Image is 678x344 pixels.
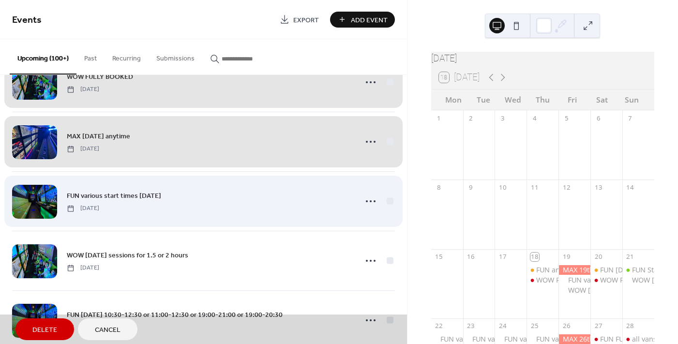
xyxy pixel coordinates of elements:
div: FUN various start times 23rd Sep [463,334,495,344]
div: FUN 20th Sep 10:30-12:30 or 11:00-12:30 or 19:00-21:00 or 19:00-20:30 [590,265,622,275]
button: Past [76,39,105,74]
div: Sat [587,90,617,110]
span: Delete [32,325,57,335]
div: MAX 26th Sep anytime [558,334,590,344]
div: WOW FULL 20th Sep [590,275,622,285]
div: 22 [435,322,443,330]
div: FUN various start times [DATE] [440,334,541,344]
div: FUN various start times [DATE] [568,275,668,285]
div: 1 [435,114,443,122]
span: Export [293,15,319,25]
div: Sun [617,90,647,110]
div: 26 [562,322,571,330]
div: FUN various start times 22nd Sep [431,334,463,344]
div: 7 [626,114,634,122]
button: Recurring [105,39,149,74]
div: 25 [530,322,539,330]
div: Tue [468,90,498,110]
button: Delete [15,318,74,340]
div: 19 [562,253,571,261]
button: Cancel [78,318,137,340]
div: 27 [594,322,603,330]
span: Cancel [95,325,121,335]
div: Mon [439,90,468,110]
div: FUN various start times [DATE] [504,334,604,344]
div: 17 [498,253,507,261]
div: FUN Start times from 11:00 and 15:30 for 1.5 or 2 hour sessions 21st Sep [622,265,654,275]
div: 28 [626,322,634,330]
div: 15 [435,253,443,261]
div: WOW 19th Sep sessions for 1.5 or 2 hours [558,285,590,295]
div: 5 [562,114,571,122]
div: 8 [435,183,443,192]
div: WOW 21st Sep sessions for 1.5 or 2 hours from 11:00 and 15:30 [622,275,654,285]
div: 14 [626,183,634,192]
div: 3 [498,114,507,122]
div: 10 [498,183,507,192]
div: 21 [626,253,634,261]
div: WOW FULLY BOOKED [527,275,558,285]
div: FUN anytime between 10:00-14:00 [DATE] [536,265,671,275]
div: FUN FULL 27th Sep [590,334,622,344]
div: Thu [528,90,557,110]
div: Wed [498,90,527,110]
span: Add Event [351,15,388,25]
div: Fri [557,90,587,110]
div: FUN FULL [DATE] [600,334,655,344]
div: WOW FULLY BOOKED [536,275,606,285]
div: all vans fully booked [622,334,654,344]
button: Upcoming (100+) [10,39,76,75]
div: 2 [467,114,475,122]
button: Add Event [330,12,395,28]
div: FUN various start times 25th Sep [527,334,558,344]
div: FUN anytime between 10:00-14:00 18th Sep [527,265,558,275]
a: Export [272,12,326,28]
div: 20 [594,253,603,261]
span: Events [12,11,42,30]
div: 16 [467,253,475,261]
div: FUN various start times 19th Sep [558,275,590,285]
div: 4 [530,114,539,122]
div: 11 [530,183,539,192]
div: [DATE] [431,52,654,66]
div: FUN various start times [DATE] [536,334,636,344]
div: 24 [498,322,507,330]
button: Submissions [149,39,202,74]
div: MAX 19th Sep anytime [558,265,590,275]
div: 23 [467,322,475,330]
div: 9 [467,183,475,192]
div: FUN various start times [DATE] [472,334,573,344]
div: WOW FULL [DATE] [600,275,660,285]
div: 18 [530,253,539,261]
div: 12 [562,183,571,192]
div: FUN various start times 24th Sep [495,334,527,344]
div: 6 [594,114,603,122]
div: 13 [594,183,603,192]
